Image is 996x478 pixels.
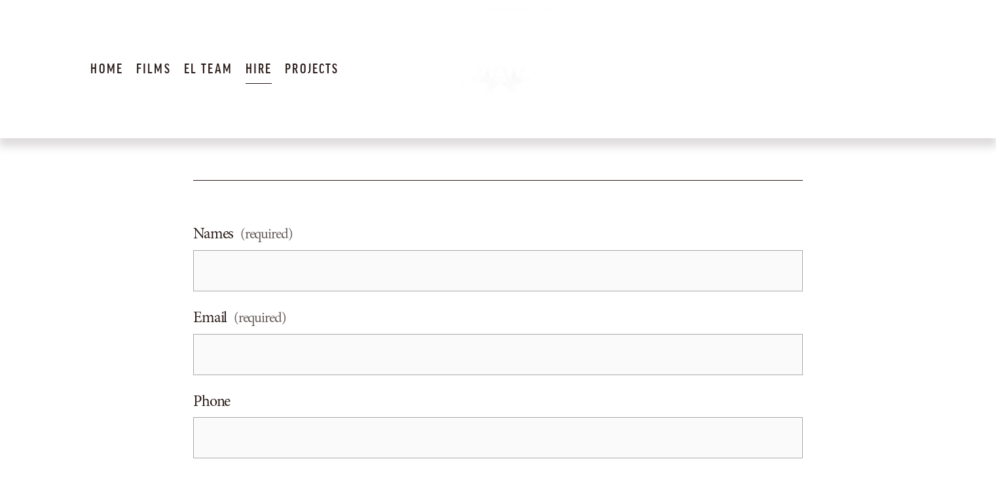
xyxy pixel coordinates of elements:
[193,221,233,248] span: Names
[439,10,558,128] img: CASTANEDA FILMS
[240,222,293,247] span: (required)
[193,304,227,331] span: Email
[184,54,232,85] a: EL TEAM
[234,306,286,331] span: (required)
[193,388,230,415] span: Phone
[285,54,339,85] a: Projects
[136,54,171,85] a: Films
[90,54,123,85] a: Home
[246,54,272,85] a: Hire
